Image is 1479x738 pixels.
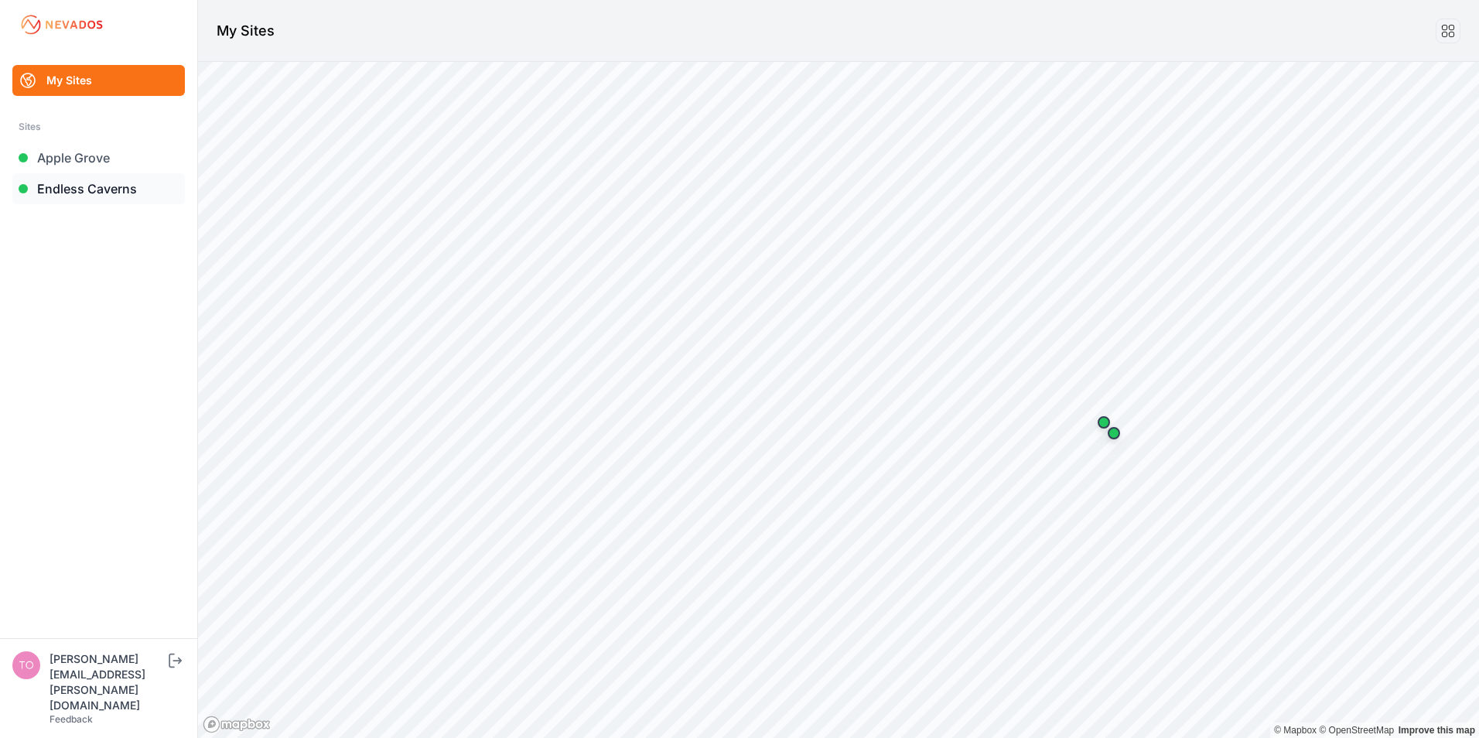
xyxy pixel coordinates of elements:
[12,651,40,679] img: tomasz.barcz@energix-group.com
[19,12,105,37] img: Nevados
[12,142,185,173] a: Apple Grove
[1088,407,1119,438] div: Map marker
[50,713,93,725] a: Feedback
[1319,725,1394,736] a: OpenStreetMap
[50,651,166,713] div: [PERSON_NAME][EMAIL_ADDRESS][PERSON_NAME][DOMAIN_NAME]
[12,65,185,96] a: My Sites
[19,118,179,136] div: Sites
[1274,725,1317,736] a: Mapbox
[203,716,271,733] a: Mapbox logo
[12,173,185,204] a: Endless Caverns
[198,62,1479,738] canvas: Map
[217,20,275,42] h1: My Sites
[1399,725,1475,736] a: Map feedback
